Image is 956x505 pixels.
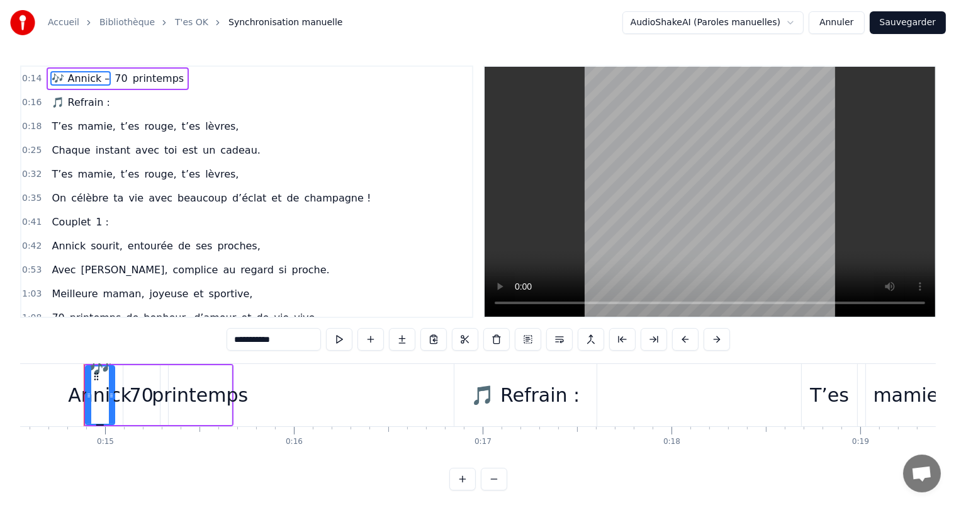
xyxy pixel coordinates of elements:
span: printemps [69,310,123,325]
span: de [177,239,192,253]
a: Bibliothèque [99,16,155,29]
span: t’es [181,119,202,133]
span: lèvres, [204,167,240,181]
span: si [278,263,288,277]
span: 0:25 [22,144,42,157]
span: et [192,287,205,301]
img: youka [10,10,35,35]
span: 0:42 [22,240,42,252]
span: vie [273,310,290,325]
span: entourée [127,239,174,253]
span: t’es [120,119,141,133]
span: bonheur, [142,310,190,325]
span: vive. [293,310,319,325]
span: 70 [50,310,65,325]
div: T’es [810,381,849,409]
span: cadeau. [219,143,262,157]
span: Annick [50,239,87,253]
span: de [285,191,300,205]
span: complice [172,263,220,277]
span: 🎶 Annick – [50,71,111,86]
span: T’es [50,167,74,181]
a: Accueil [48,16,79,29]
span: toi [163,143,179,157]
span: t’es [120,167,141,181]
span: lèvres, [204,119,240,133]
span: instant [94,143,132,157]
div: 0:16 [286,437,303,447]
span: 1 : [94,215,110,229]
span: joyeuse [149,287,190,301]
span: 0:53 [22,264,42,276]
span: rouge, [143,119,177,133]
div: printemps [152,381,248,409]
div: mamie, [874,381,945,409]
div: 🎶 Annick – [68,353,132,438]
span: de [255,310,270,325]
button: Annuler [809,11,864,34]
span: proches, [216,239,261,253]
span: ses [194,239,214,253]
span: mamie, [77,119,117,133]
span: [PERSON_NAME], [80,263,169,277]
span: et [270,191,283,205]
span: 0:18 [22,120,42,133]
div: 70 [130,381,154,409]
span: d’éclat [231,191,267,205]
nav: breadcrumb [48,16,343,29]
span: au [222,263,237,277]
span: 0:16 [22,96,42,109]
span: Avec [50,263,77,277]
span: est [181,143,199,157]
span: Meilleure [50,287,99,301]
span: ta [112,191,125,205]
span: regard [239,263,274,277]
span: vie [127,191,145,205]
span: sportive, [208,287,254,301]
span: t’es [181,167,202,181]
div: 0:19 [852,437,869,447]
div: 0:17 [475,437,492,447]
span: Synchronisation manuelle [228,16,343,29]
button: Sauvegarder [870,11,946,34]
span: maman, [102,287,146,301]
div: 🎵 Refrain : [471,381,580,409]
span: On [50,191,67,205]
span: 0:35 [22,192,42,205]
span: Chaque [50,143,91,157]
span: sourit, [89,239,124,253]
span: un [201,143,217,157]
span: rouge, [143,167,177,181]
span: d’amour [193,310,237,325]
div: 0:18 [663,437,680,447]
span: proche. [291,263,331,277]
div: 0:15 [97,437,114,447]
span: 0:14 [22,72,42,85]
span: célèbre [70,191,110,205]
span: 1:03 [22,288,42,300]
span: 0:41 [22,216,42,229]
span: beaucoup [176,191,228,205]
span: et [240,310,252,325]
span: T’es [50,119,74,133]
div: Ouvrir le chat [903,455,941,492]
span: 70 [113,71,128,86]
span: mamie, [77,167,117,181]
span: champagne ! [303,191,372,205]
span: 🎵 Refrain : [50,95,111,110]
span: de [125,310,140,325]
span: Couplet [50,215,92,229]
span: printemps [132,71,186,86]
span: avec [147,191,174,205]
span: avec [134,143,160,157]
a: T'es OK [175,16,208,29]
span: 0:32 [22,168,42,181]
span: 1:08 [22,312,42,324]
